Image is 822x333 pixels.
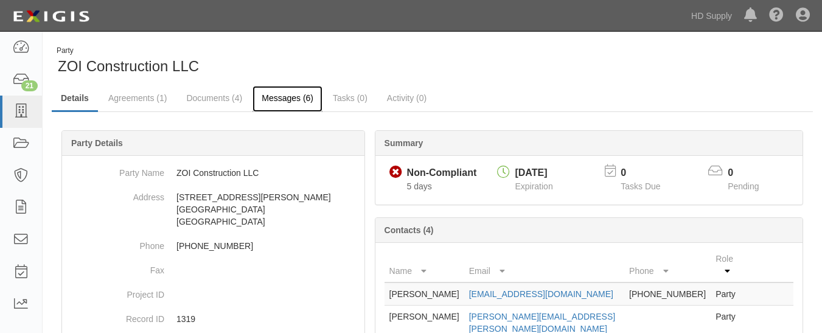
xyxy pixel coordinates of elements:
a: Details [52,86,98,112]
dd: [STREET_ADDRESS][PERSON_NAME] [GEOGRAPHIC_DATA] [GEOGRAPHIC_DATA] [67,185,360,234]
b: Summary [385,138,423,148]
a: Activity (0) [378,86,436,110]
div: Party [57,46,199,56]
div: ZOI Construction LLC [52,46,423,77]
dt: Project ID [67,282,164,301]
span: Since 09/25/2025 [407,181,432,191]
a: Tasks (0) [324,86,377,110]
p: 0 [728,166,774,180]
a: Messages (6) [253,86,322,112]
th: Email [464,248,624,282]
dt: Party Name [67,161,164,179]
td: [PHONE_NUMBER] [624,282,711,306]
dt: Fax [67,258,164,276]
a: [EMAIL_ADDRESS][DOMAIN_NAME] [469,289,613,299]
a: Agreements (1) [99,86,176,110]
th: Role [711,248,745,282]
a: Documents (4) [177,86,251,110]
span: Expiration [515,181,552,191]
p: 0 [621,166,675,180]
p: 1319 [176,313,360,325]
b: Party Details [71,138,123,148]
img: logo-5460c22ac91f19d4615b14bd174203de0afe785f0fc80cf4dbbc73dc1793850b.png [9,5,93,27]
i: Non-Compliant [389,166,402,179]
i: Help Center - Complianz [769,9,784,23]
dt: Record ID [67,307,164,325]
dd: [PHONE_NUMBER] [67,234,360,258]
b: Contacts (4) [385,225,434,235]
div: 21 [21,80,38,91]
a: HD Supply [685,4,738,28]
td: Party [711,282,745,306]
dd: ZOI Construction LLC [67,161,360,185]
span: Tasks Due [621,181,660,191]
div: [DATE] [515,166,552,180]
span: ZOI Construction LLC [58,58,199,74]
dt: Address [67,185,164,203]
th: Name [385,248,464,282]
span: Pending [728,181,759,191]
div: Non-Compliant [407,166,477,180]
th: Phone [624,248,711,282]
dt: Phone [67,234,164,252]
td: [PERSON_NAME] [385,282,464,306]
